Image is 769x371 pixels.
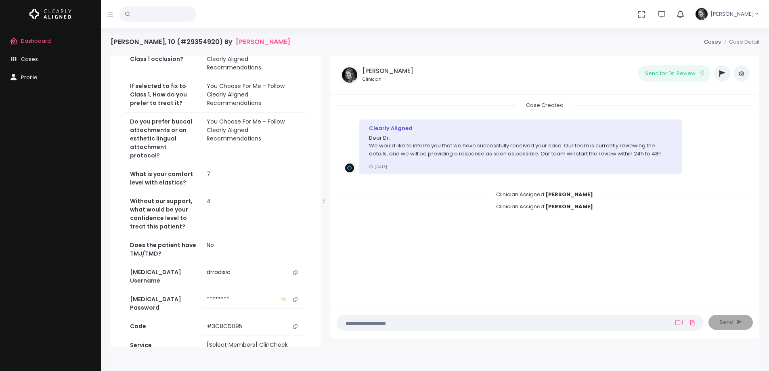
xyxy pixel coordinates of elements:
[362,76,413,83] small: Clinician
[486,200,603,213] span: Clinician Assigned:
[125,165,202,192] th: What is your comfort level with elastics?
[545,191,593,198] b: [PERSON_NAME]
[516,99,573,111] span: Case Created
[125,77,202,113] th: If selected to fix to Class 1, How do you prefer to treat it?
[111,38,290,46] h4: [PERSON_NAME], 10 (#29354920) By
[125,42,202,77] th: Do you want to fix to Class 1 occlusion?
[202,192,306,236] td: 4
[111,56,321,347] div: scrollable content
[202,263,306,282] td: drradisic
[125,290,202,317] th: [MEDICAL_DATA] Password
[545,203,593,210] b: [PERSON_NAME]
[236,38,290,46] a: [PERSON_NAME]
[125,236,202,263] th: Does the patient have TMJ/TMD?
[202,77,306,113] td: You Choose For Me - Follow Clearly Aligned Recommendations
[687,315,697,330] a: Add Files
[125,263,202,290] th: [MEDICAL_DATA] Username
[638,65,711,82] button: Send for Dr. Review
[29,6,71,23] img: Logo Horizontal
[721,38,759,46] li: Case Detail
[202,236,306,263] td: No
[125,317,202,336] th: Code
[125,113,202,165] th: Do you prefer buccal attachments or an esthetic lingual attachment protocol?
[704,38,721,46] a: Cases
[21,37,51,45] span: Dashboard
[21,55,38,63] span: Cases
[710,10,754,18] span: [PERSON_NAME]
[125,336,202,363] th: Service
[21,73,38,81] span: Profile
[207,341,301,358] div: [Select Members] ClinCheck Review [9]
[674,319,684,326] a: Add Loom Video
[125,192,202,236] th: Without our support, what would be your confidence level to treat this patient?
[362,67,413,75] h5: [PERSON_NAME]
[369,134,672,158] p: Dear Dr. We would like to inform you that we have successfully received your case. Our team is cu...
[694,7,709,21] img: Header Avatar
[369,124,672,132] div: Clearly Aligned
[369,164,387,169] small: [DATE]
[202,42,306,77] td: You Choose For Me - Follow Clearly Aligned Recommendations
[202,113,306,165] td: You Choose For Me - Follow Clearly Aligned Recommendations
[486,188,603,201] span: Clinician Assigned:
[202,165,306,192] td: 7
[202,317,306,336] td: #3C8CD095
